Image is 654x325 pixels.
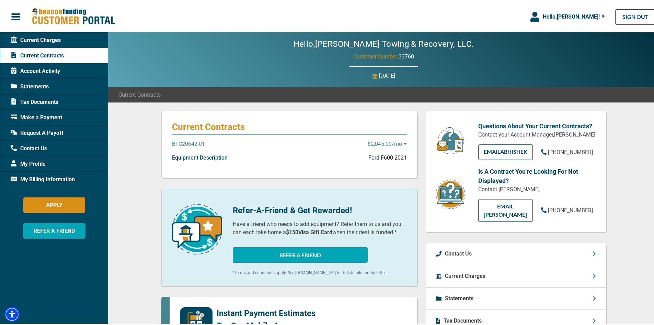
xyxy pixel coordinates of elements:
a: EMAIL [PERSON_NAME] [478,198,533,220]
button: REFER A FRIEND [23,222,85,237]
p: Contact your Account Manager, [PERSON_NAME] [478,129,596,138]
p: Questions About Your Current Contracts? [478,120,596,129]
b: $150 Visa Gift Card [286,228,332,234]
p: Contact [PERSON_NAME] [478,184,596,192]
p: Tax Documents [444,315,482,324]
button: APPLY [23,196,85,212]
p: Current Charges [445,271,485,279]
span: Customer Number: [353,52,399,58]
p: Statements [445,293,473,301]
span: Account Activity [11,66,60,74]
span: My Billing Information [11,174,75,182]
span: Make a Payment [11,112,62,120]
p: BFC20642-01 [172,139,205,147]
p: Ford F600 2021 [368,152,407,161]
p: Current Contracts [172,120,407,131]
p: Is A Contract You're Looking For Not Displayed? [478,165,596,184]
p: Instant Payment Estimates [217,306,315,318]
a: EMAILAbhishek [478,143,533,159]
img: Beacon Funding Customer Portal Logo [32,7,115,24]
img: refer-a-friend-icon.png [172,203,222,253]
span: My Profile [11,159,46,167]
span: Current Charges [11,35,61,43]
span: Request A Payoff [11,128,64,136]
span: [PHONE_NUMBER] [548,148,593,154]
p: Have a friend who needs to add equipment? Refer them to us and you can each take home a when thei... [233,219,407,235]
img: contract-icon.png [435,177,466,209]
p: $2,045.00 /mo [368,139,407,147]
p: [DATE] [379,71,395,79]
span: Current Contracts [118,89,161,98]
img: customer-service.png [435,125,466,154]
span: Contact Us [11,143,47,151]
span: Current Contracts [11,50,64,58]
span: [PHONE_NUMBER] [548,206,593,212]
a: [PHONE_NUMBER] [541,147,593,155]
div: Accessibility Menu [4,305,20,321]
span: 33760 [399,52,414,58]
a: [PHONE_NUMBER] [541,205,593,213]
p: Refer-A-Friend & Get Rewarded! [233,203,407,215]
p: Contact Us [445,248,472,257]
span: Hello, [PERSON_NAME] ! [543,12,600,19]
span: Tax Documents [11,97,58,105]
p: Equipment Description [172,152,228,161]
p: *Terms and conditions apply. See [DOMAIN_NAME][URL] for full details for this offer. [233,268,407,274]
span: Statements [11,81,49,89]
h2: Hello, [PERSON_NAME] Towing & Recovery, LLC. [273,38,495,48]
button: REFER A FRIEND [233,246,368,261]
